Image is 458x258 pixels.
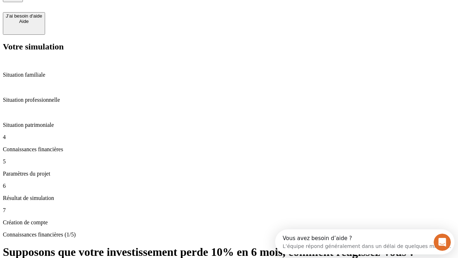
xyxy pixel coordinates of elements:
[3,72,455,78] p: Situation familiale
[3,231,455,238] p: Connaissances financières (1/5)
[3,97,455,103] p: Situation professionnelle
[3,3,197,23] div: Ouvrir le Messenger Intercom
[3,134,455,140] p: 4
[6,19,42,24] div: Aide
[3,122,455,128] p: Situation patrimoniale
[3,12,45,35] button: J’ai besoin d'aideAide
[3,207,455,214] p: 7
[3,42,455,52] h2: Votre simulation
[3,171,455,177] p: Paramètres du projet
[6,13,42,19] div: J’ai besoin d'aide
[434,234,451,251] iframe: Intercom live chat
[8,12,176,19] div: L’équipe répond généralement dans un délai de quelques minutes.
[3,183,455,189] p: 6
[3,158,455,165] p: 5
[3,146,455,153] p: Connaissances financières
[3,195,455,201] p: Résultat de simulation
[3,219,455,226] p: Création de compte
[8,6,176,12] div: Vous avez besoin d’aide ?
[275,229,454,254] iframe: Intercom live chat discovery launcher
